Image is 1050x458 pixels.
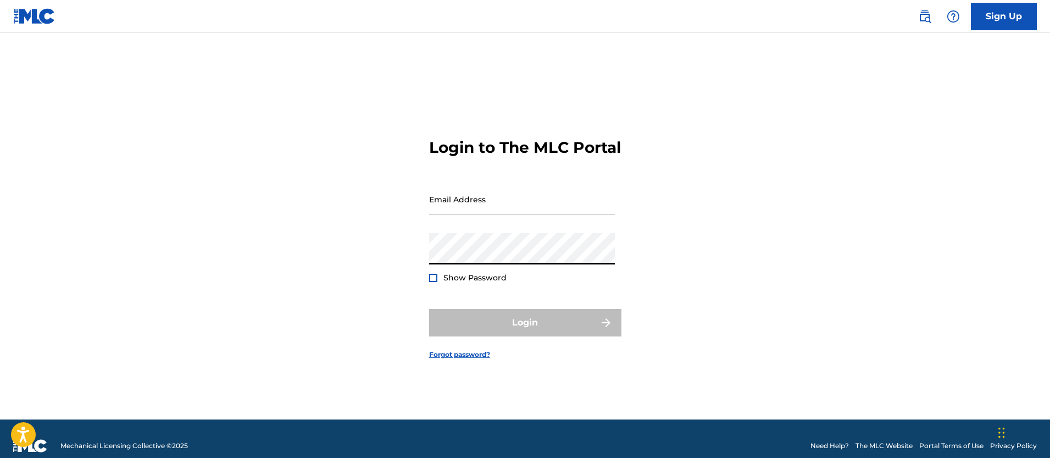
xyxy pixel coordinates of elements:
a: Public Search [914,5,936,27]
iframe: Chat Widget [995,405,1050,458]
img: logo [13,439,47,453]
img: MLC Logo [13,8,55,24]
img: search [918,10,931,23]
a: Need Help? [810,441,849,451]
span: Mechanical Licensing Collective © 2025 [60,441,188,451]
a: Sign Up [971,3,1037,30]
a: The MLC Website [855,441,913,451]
a: Privacy Policy [990,441,1037,451]
img: help [947,10,960,23]
a: Portal Terms of Use [919,441,984,451]
span: Show Password [443,273,507,283]
a: Forgot password? [429,350,490,360]
h3: Login to The MLC Portal [429,138,621,157]
div: Help [942,5,964,27]
div: Drag [998,416,1005,449]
